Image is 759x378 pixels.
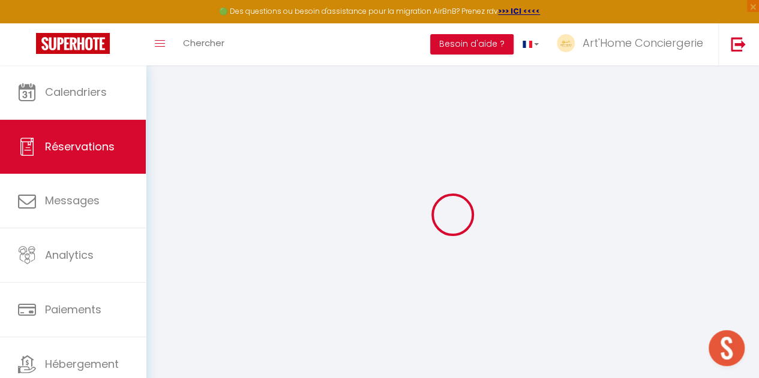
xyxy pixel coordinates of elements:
[36,33,110,54] img: Super Booking
[731,37,746,52] img: logout
[45,193,100,208] span: Messages
[45,139,115,154] span: Réservations
[45,84,107,99] span: Calendriers
[557,34,575,52] img: ...
[183,37,224,49] span: Chercher
[430,34,514,55] button: Besoin d'aide ?
[45,356,119,371] span: Hébergement
[498,6,540,16] a: >>> ICI <<<<
[45,302,101,317] span: Paiements
[709,330,745,366] div: Ouvrir le chat
[548,23,718,65] a: ... Art'Home Conciergerie
[583,35,703,50] span: Art'Home Conciergerie
[174,23,233,65] a: Chercher
[45,247,94,262] span: Analytics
